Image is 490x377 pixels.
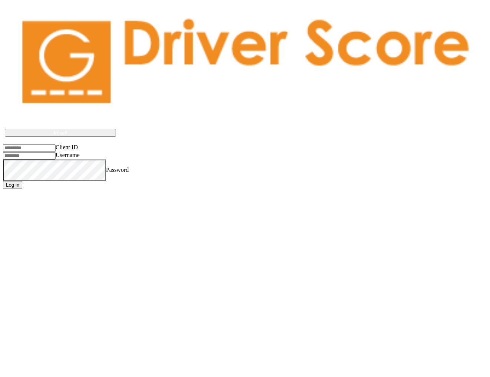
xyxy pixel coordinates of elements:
[3,181,22,189] button: Log in
[5,129,116,137] button: Install
[56,144,78,150] label: Client ID
[12,119,478,125] p: Driver Score works best if installed on the device
[56,152,80,158] label: Username
[106,167,129,173] label: Password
